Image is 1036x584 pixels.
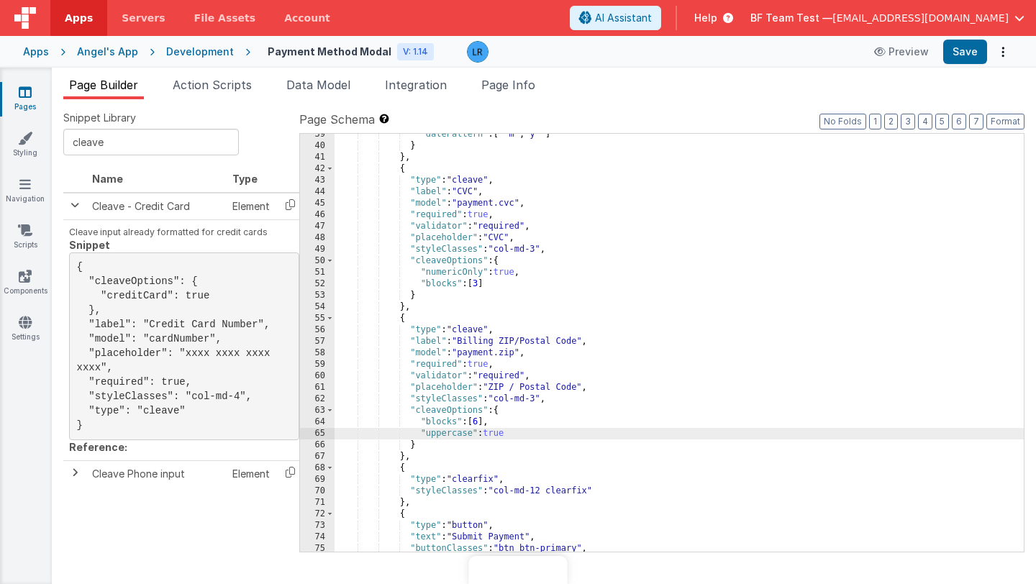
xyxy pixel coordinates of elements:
[397,43,434,60] div: V: 1.14
[63,111,136,125] span: Snippet Library
[86,461,227,488] td: Cleave Phone input
[300,232,335,244] div: 48
[299,111,375,128] span: Page Schema
[570,6,661,30] button: AI Assistant
[23,45,49,59] div: Apps
[227,461,276,488] td: Element
[300,462,335,474] div: 68
[918,114,932,129] button: 4
[69,78,138,92] span: Page Builder
[300,497,335,508] div: 71
[300,198,335,209] div: 45
[300,531,335,543] div: 74
[750,11,1024,25] button: BF Team Test — [EMAIL_ADDRESS][DOMAIN_NAME]
[969,114,983,129] button: 7
[901,114,915,129] button: 3
[300,186,335,198] div: 44
[300,439,335,451] div: 66
[300,416,335,428] div: 64
[481,78,535,92] span: Page Info
[865,40,937,63] button: Preview
[300,520,335,531] div: 73
[300,244,335,255] div: 49
[194,11,256,25] span: File Assets
[300,428,335,439] div: 65
[300,175,335,186] div: 43
[166,45,234,59] div: Development
[300,405,335,416] div: 63
[232,173,258,185] span: Type
[86,193,227,220] td: Cleave - Credit Card
[300,209,335,221] div: 46
[300,359,335,370] div: 59
[300,451,335,462] div: 67
[268,46,391,57] h4: Payment Method Modal
[884,114,898,129] button: 2
[694,11,717,25] span: Help
[300,474,335,485] div: 69
[869,114,881,129] button: 1
[69,441,127,453] strong: Reference:
[300,267,335,278] div: 51
[122,11,165,25] span: Servers
[300,221,335,232] div: 47
[300,129,335,140] div: 39
[385,78,447,92] span: Integration
[300,255,335,267] div: 50
[750,11,832,25] span: BF Team Test —
[300,152,335,163] div: 41
[173,78,252,92] span: Action Scripts
[300,543,335,555] div: 75
[300,290,335,301] div: 53
[69,252,299,440] pre: { "cleaveOptions": { "creditCard": true }, "label": "Credit Card Number", "model": "cardNumber", ...
[300,370,335,382] div: 60
[300,313,335,324] div: 55
[300,278,335,290] div: 52
[595,11,652,25] span: AI Assistant
[77,45,138,59] div: Angel's App
[92,173,123,185] span: Name
[65,11,93,25] span: Apps
[935,114,949,129] button: 5
[300,324,335,336] div: 56
[286,78,350,92] span: Data Model
[69,239,110,251] strong: Snippet
[300,508,335,520] div: 72
[943,40,987,64] button: Save
[300,347,335,359] div: 58
[300,393,335,405] div: 62
[300,301,335,313] div: 54
[986,114,1024,129] button: Format
[300,382,335,393] div: 61
[300,140,335,152] div: 40
[993,42,1013,62] button: Options
[952,114,966,129] button: 6
[300,485,335,497] div: 70
[832,11,1009,25] span: [EMAIL_ADDRESS][DOMAIN_NAME]
[69,226,299,238] p: Cleave input already formatted for credit cards
[63,129,239,155] input: Search Snippets ...
[468,42,488,62] img: 0cc89ea87d3ef7af341bf65f2365a7ce
[300,336,335,347] div: 57
[227,193,276,220] td: Element
[819,114,866,129] button: No Folds
[300,163,335,175] div: 42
